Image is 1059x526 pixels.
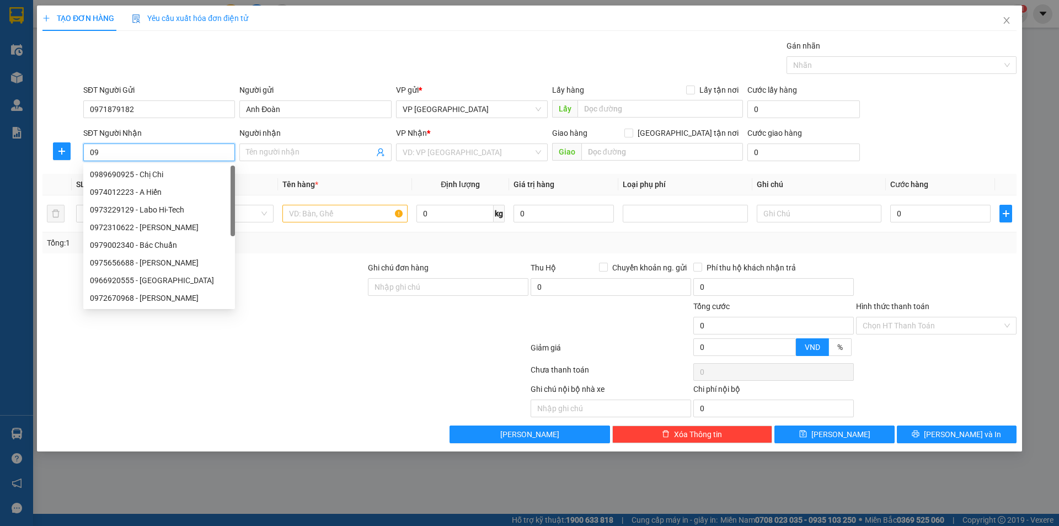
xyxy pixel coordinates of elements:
span: Giao [552,143,581,161]
button: plus [999,205,1012,222]
span: Lấy tận nơi [695,84,743,96]
div: Giảm giá [529,342,692,361]
div: 0972310622 - [PERSON_NAME] [90,221,228,233]
span: plus [1000,209,1011,218]
div: 0974012223 - A Hiến [90,186,228,198]
span: SL [76,180,85,189]
div: 0975656688 - Đăng Hiền [83,254,235,272]
div: SĐT Người Gửi [83,84,235,96]
button: Close [991,6,1022,36]
button: [PERSON_NAME] [450,426,610,443]
span: Giá trị hàng [514,180,554,189]
div: Ghi chú nội bộ nhà xe [531,383,691,400]
label: Cước giao hàng [747,129,802,137]
span: [PERSON_NAME] [811,428,870,440]
button: plus [53,142,71,160]
span: delete [662,430,670,439]
label: Gán nhãn [787,41,820,50]
div: 0979002340 - Bác Chuẩn [83,236,235,254]
div: VP gửi [396,84,548,96]
div: 0974012223 - A Hiến [83,183,235,201]
button: deleteXóa Thông tin [612,426,773,443]
span: [GEOGRAPHIC_DATA] tận nơi [633,127,743,139]
div: 0972670968 - anh Trung [83,289,235,307]
span: Xóa Thông tin [674,428,722,440]
th: Ghi chú [752,174,886,195]
span: VND [805,343,820,352]
span: kg [494,205,505,222]
div: 0975656688 - [PERSON_NAME] [90,257,228,269]
div: Tổng: 1 [47,237,409,249]
span: [PERSON_NAME] [500,428,559,440]
span: Lấy [552,100,577,118]
div: 0966920555 - Anh Nam [83,272,235,289]
button: save[PERSON_NAME] [774,426,894,443]
input: Cước giao hàng [747,144,860,161]
span: % [837,343,843,352]
input: Ghi Chú [757,205,881,222]
input: VD: Bàn, Ghế [282,205,407,222]
label: Cước lấy hàng [747,86,797,94]
span: Giao hàng [552,129,587,137]
div: Người nhận [239,127,391,139]
input: Cước lấy hàng [747,100,860,118]
div: 0972310622 - Anh Mạnh [83,219,235,236]
div: 0972670968 - [PERSON_NAME] [90,292,228,304]
span: Thu Hộ [531,263,556,272]
input: Dọc đường [581,143,743,161]
input: Ghi chú đơn hàng [368,278,528,296]
span: user-add [376,148,385,157]
span: VP Nhận [396,129,427,137]
span: Lấy hàng [552,86,584,94]
span: Chuyển khoản ng. gửi [608,262,691,274]
img: icon [132,14,141,23]
span: close [1002,16,1011,25]
span: Định lượng [441,180,480,189]
span: Yêu cầu xuất hóa đơn điện tử [132,14,248,23]
input: Dọc đường [577,100,743,118]
label: Hình thức thanh toán [856,302,929,311]
span: printer [912,430,919,439]
th: Loại phụ phí [618,174,752,195]
div: SĐT Người Nhận [83,127,235,139]
span: [PERSON_NAME] và In [924,428,1001,440]
div: 0989690925 - Chị Chi [83,166,235,183]
span: Phí thu hộ khách nhận trả [702,262,800,274]
span: plus [42,14,50,22]
label: Ghi chú đơn hàng [368,263,429,272]
span: VP Thái Bình [403,101,541,118]
div: 0979002340 - Bác Chuẩn [90,239,228,251]
span: Cước hàng [890,180,928,189]
input: Nhập ghi chú [531,400,691,417]
span: TẠO ĐƠN HÀNG [42,14,114,23]
div: Chi phí nội bộ [693,383,854,400]
div: 0973229129 - Labo Hi-Tech [83,201,235,219]
button: printer[PERSON_NAME] và In [897,426,1017,443]
div: Chưa thanh toán [529,364,692,383]
div: Người gửi [239,84,391,96]
div: 0973229129 - Labo Hi-Tech [90,204,228,216]
span: plus [54,147,70,156]
button: delete [47,205,65,222]
div: 0966920555 - [GEOGRAPHIC_DATA] [90,274,228,286]
span: Tên hàng [282,180,318,189]
span: save [799,430,807,439]
div: 0989690925 - Chị Chi [90,168,228,180]
input: 0 [514,205,614,222]
span: Tổng cước [693,302,730,311]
